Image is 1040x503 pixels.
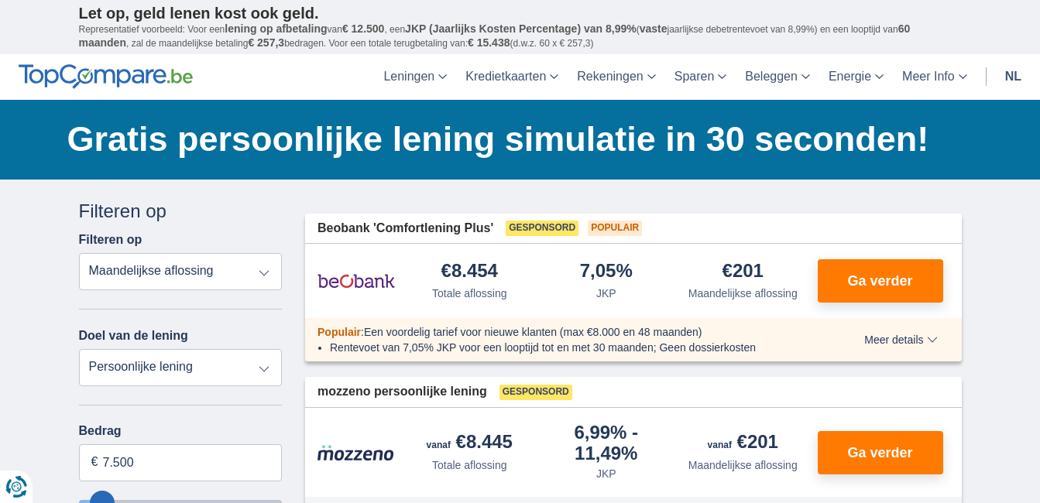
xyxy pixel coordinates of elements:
[996,54,1031,100] a: nl
[596,286,616,301] div: JKP
[544,423,669,463] div: 6,99%
[819,54,893,100] a: Energie
[432,457,507,473] div: Totale aflossing
[708,433,778,454] div: €201
[79,4,962,22] p: Let op, geld lenen kost ook geld.
[588,221,642,236] span: Populair
[864,334,937,345] span: Meer details
[79,22,962,50] p: Representatief voorbeeld: Voor een van , een ( jaarlijkse debetrentevoet van 8,99%) en een loopti...
[580,262,633,282] div: 7,05%
[317,383,487,401] span: mozzeno persoonlijke lening
[688,457,798,473] div: Maandelijkse aflossing
[19,64,193,89] img: TopCompare
[665,54,736,100] a: Sparen
[499,385,572,400] span: Gesponsord
[330,340,808,355] li: Rentevoet van 7,05% JKP voor een looptijd tot en met 30 maanden; Geen dossierkosten
[317,220,493,238] span: Beobank 'Comfortlening Plus'
[853,334,949,346] button: Meer details
[317,444,395,461] img: product.pl.alt Mozzeno
[79,22,911,49] span: 60 maanden
[568,54,664,100] a: Rekeningen
[893,54,977,100] a: Meer Info
[248,36,284,49] span: € 257,3
[405,22,637,35] span: JKP (Jaarlijks Kosten Percentage) van 8,99%
[506,221,578,236] span: Gesponsord
[818,259,943,303] button: Ga verder
[67,115,962,163] h1: Gratis persoonlijke lening simulatie in 30 seconden!
[225,22,327,35] span: lening op afbetaling
[79,233,142,247] label: Filteren op
[79,424,283,438] label: Bedrag
[723,262,764,282] div: €201
[432,286,507,301] div: Totale aflossing
[91,453,98,471] span: €
[79,329,188,343] label: Doel van de lening
[596,466,616,481] div: JKP
[456,54,568,100] a: Kredietkaarten
[342,22,385,35] span: € 12.500
[317,326,361,338] span: Populair
[441,262,498,282] div: €8.454
[818,431,943,474] button: Ga verder
[640,22,668,35] span: vaste
[847,274,912,288] span: Ga verder
[364,326,702,338] span: Een voordelig tarief voor nieuwe klanten (max €8.000 en 48 maanden)
[305,324,820,340] div: :
[427,433,513,454] div: €8.445
[736,54,819,100] a: Beleggen
[688,286,798,301] div: Maandelijkse aflossing
[847,446,912,460] span: Ga verder
[374,54,456,100] a: Leningen
[468,36,510,49] span: € 15.438
[79,198,283,224] div: Filteren op
[317,262,395,300] img: product.pl.alt Beobank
